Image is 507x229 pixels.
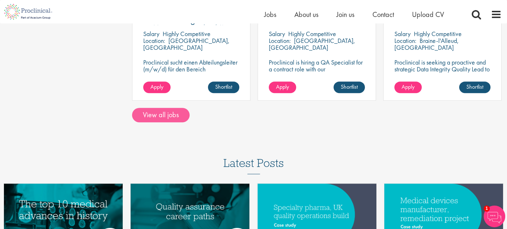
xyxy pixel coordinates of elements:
span: Location: [143,36,165,45]
h3: Latest Posts [223,157,284,174]
span: Salary [269,30,285,38]
span: Location: [269,36,291,45]
a: Jobs [264,10,276,19]
a: Apply [394,82,422,93]
a: Data Integrity Quality Lead [394,6,490,24]
img: Chatbot [484,206,505,227]
p: [GEOGRAPHIC_DATA], [GEOGRAPHIC_DATA] [269,36,355,52]
a: Apply [143,82,171,93]
a: Contact [372,10,394,19]
p: Highly Competitive [288,30,336,38]
p: Highly Competitive [414,30,462,38]
a: Abteilungsleiter Qualifizierung & Kalibrierung (m/w/d) [143,6,239,24]
a: QA Specialist, Change Controls & Deviations [269,6,365,24]
span: Apply [276,83,289,91]
a: About us [294,10,318,19]
span: Salary [394,30,411,38]
span: Apply [150,83,163,91]
a: Shortlist [459,82,490,93]
a: Shortlist [208,82,239,93]
span: Apply [402,83,415,91]
p: Proclinical sucht einen Abteilungsleiter (m/w/d) für den Bereich Qualifizierung zur Verstärkung d... [143,59,239,100]
p: Highly Competitive [163,30,211,38]
span: Salary [143,30,159,38]
p: Proclinical is seeking a proactive and strategic Data Integrity Quality Lead to join a dynamic team. [394,59,490,79]
a: Apply [269,82,296,93]
p: Braine-l'Alleud, [GEOGRAPHIC_DATA] [394,36,459,52]
a: View all jobs [132,108,190,122]
span: Location: [394,36,416,45]
a: Upload CV [412,10,444,19]
a: Shortlist [334,82,365,93]
p: [GEOGRAPHIC_DATA], [GEOGRAPHIC_DATA] [143,36,230,52]
span: 1 [484,206,490,212]
p: Proclinical is hiring a QA Specialist for a contract role with our pharmaceutical client based in... [269,59,365,86]
a: Join us [336,10,354,19]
